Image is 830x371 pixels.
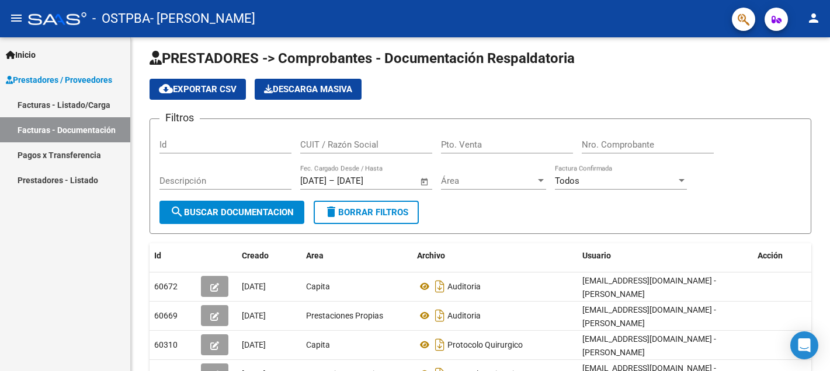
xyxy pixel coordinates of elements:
span: 60310 [154,340,178,349]
span: 60672 [154,282,178,291]
button: Buscar Documentacion [159,201,304,224]
span: Exportar CSV [159,84,237,94]
span: Descarga Masiva [264,84,352,94]
span: Prestadores / Proveedores [6,73,112,86]
span: Usuario [582,251,611,260]
span: Auditoria [447,282,481,291]
span: Inicio [6,48,36,61]
span: [EMAIL_ADDRESS][DOMAIN_NAME] - [PERSON_NAME] [582,334,716,357]
span: [DATE] [242,340,266,349]
mat-icon: person [807,11,821,25]
datatable-header-cell: Creado [237,243,301,268]
span: [EMAIL_ADDRESS][DOMAIN_NAME] - [PERSON_NAME] [582,276,716,299]
span: Area [306,251,324,260]
input: Fecha fin [337,176,394,186]
span: - [PERSON_NAME] [150,6,255,32]
span: Área [441,176,536,186]
span: Buscar Documentacion [170,207,294,218]
span: – [329,176,335,186]
h3: Filtros [159,110,200,126]
button: Borrar Filtros [314,201,419,224]
i: Descargar documento [432,335,447,354]
span: 60669 [154,311,178,320]
mat-icon: search [170,205,184,219]
span: Acción [758,251,783,260]
span: Id [154,251,161,260]
mat-icon: menu [9,11,23,25]
button: Open calendar [418,175,432,188]
span: [DATE] [242,311,266,320]
span: Archivo [417,251,445,260]
app-download-masive: Descarga masiva de comprobantes (adjuntos) [255,79,362,100]
span: Capita [306,282,330,291]
i: Descargar documento [432,306,447,325]
span: Todos [555,176,579,186]
datatable-header-cell: Acción [753,243,811,268]
span: Borrar Filtros [324,207,408,218]
span: Protocolo Quirurgico [447,340,523,349]
span: PRESTADORES -> Comprobantes - Documentación Respaldatoria [150,50,575,66]
span: Auditoria [447,311,481,320]
mat-icon: delete [324,205,338,219]
div: Open Intercom Messenger [790,331,818,359]
datatable-header-cell: Archivo [412,243,578,268]
button: Exportar CSV [150,79,246,100]
span: [EMAIL_ADDRESS][DOMAIN_NAME] - [PERSON_NAME] [582,305,716,328]
input: Fecha inicio [300,176,327,186]
datatable-header-cell: Area [301,243,412,268]
i: Descargar documento [432,277,447,296]
datatable-header-cell: Usuario [578,243,753,268]
span: Prestaciones Propias [306,311,383,320]
span: [DATE] [242,282,266,291]
span: - OSTPBA [92,6,150,32]
span: Creado [242,251,269,260]
mat-icon: cloud_download [159,82,173,96]
span: Capita [306,340,330,349]
datatable-header-cell: Id [150,243,196,268]
button: Descarga Masiva [255,79,362,100]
